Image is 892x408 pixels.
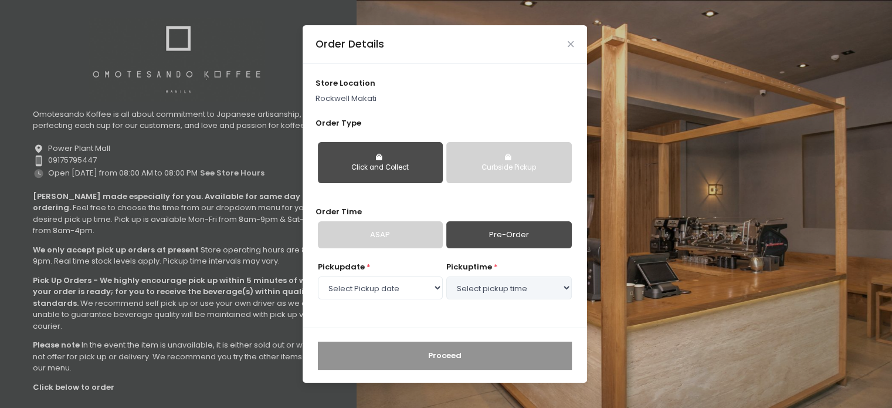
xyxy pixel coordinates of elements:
span: Order Time [316,206,362,217]
a: Pre-Order [446,221,571,248]
p: Rockwell Makati [316,93,574,104]
span: pickup time [446,261,492,272]
button: Close [568,41,574,47]
span: Order Type [316,117,361,129]
div: Order Details [316,36,384,52]
span: store location [316,77,375,89]
div: Curbside Pickup [455,163,563,173]
button: Click and Collect [318,142,443,183]
span: Pickup date [318,261,365,272]
button: Curbside Pickup [446,142,571,183]
a: ASAP [318,221,443,248]
button: Proceed [318,342,572,370]
div: Click and Collect [326,163,435,173]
